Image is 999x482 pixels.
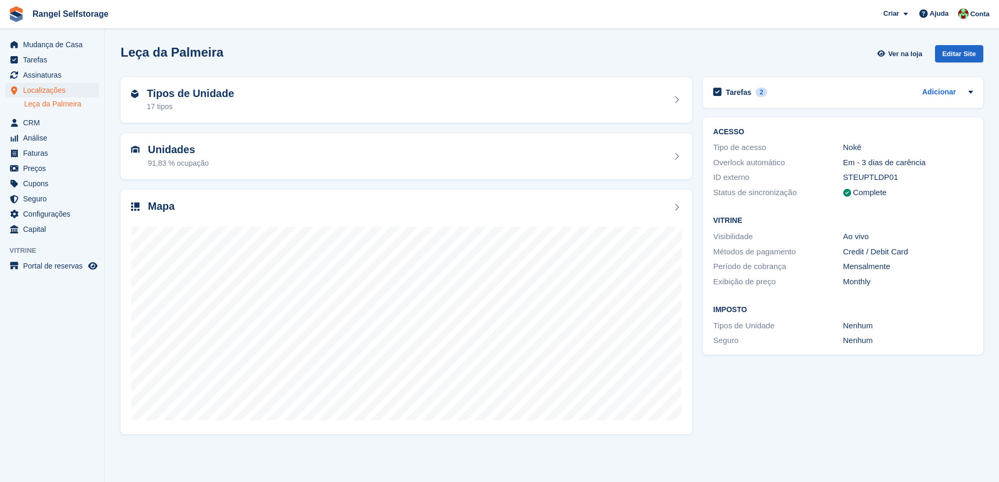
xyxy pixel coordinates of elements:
span: Conta [970,9,990,19]
a: Adicionar [922,87,956,99]
div: Nenhum [843,335,973,347]
span: Faturas [23,146,86,160]
span: Capital [23,222,86,237]
h2: Tipos de Unidade [147,88,234,100]
a: Mapa [121,190,692,435]
div: Status de sincronização [713,187,843,199]
div: 17 tipos [147,101,234,112]
a: menu [5,115,99,130]
a: menu [5,37,99,52]
h2: Mapa [148,200,175,212]
div: 91,83 % ocupação [148,158,209,169]
a: menu [5,68,99,82]
div: Ao vivo [843,231,973,243]
a: menu [5,52,99,67]
div: Seguro [713,335,843,347]
a: menu [5,131,99,145]
a: menu [5,161,99,176]
a: Rangel Selfstorage [28,5,113,23]
a: Unidades 91,83 % ocupação [121,133,692,179]
span: Configurações [23,207,86,221]
h2: Tarefas [726,88,751,97]
div: STEUPTLDP01 [843,172,973,184]
span: Análise [23,131,86,145]
div: Exibição de preço [713,276,843,288]
span: Criar [883,8,899,19]
a: menu [5,191,99,206]
span: Vitrine [9,245,104,256]
div: Nokē [843,142,973,154]
h2: Imposto [713,306,973,314]
div: Métodos de pagamento [713,246,843,258]
span: Ajuda [930,8,949,19]
h2: ACESSO [713,128,973,136]
span: Localizações [23,83,86,98]
img: map-icn-33ee37083ee616e46c38cad1a60f524a97daa1e2b2c8c0bc3eb3415660979fc1.svg [131,202,139,211]
img: unit-type-icn-2b2737a686de81e16bb02015468b77c625bbabd49415b5ef34ead5e3b44a266d.svg [131,90,138,98]
span: Cupons [23,176,86,191]
div: Editar Site [935,45,983,62]
a: Editar Site [935,45,983,67]
a: menu [5,259,99,273]
span: CRM [23,115,86,130]
div: Tipos de Unidade [713,320,843,332]
div: Mensalmente [843,261,973,273]
div: Período de cobrança [713,261,843,273]
a: menu [5,222,99,237]
div: Em - 3 dias de carência [843,157,973,169]
div: Overlock automático [713,157,843,169]
a: Loja de pré-visualização [87,260,99,272]
a: menu [5,83,99,98]
a: Ver na loja [876,45,926,62]
img: unit-icn-7be61d7bf1b0ce9d3e12c5938cc71ed9869f7b940bace4675aadf7bd6d80202e.svg [131,146,139,153]
div: Visibilidade [713,231,843,243]
h2: Unidades [148,144,209,156]
span: Ver na loja [888,49,922,59]
div: Tipo de acesso [713,142,843,154]
span: Mudança de Casa [23,37,86,52]
span: Assinaturas [23,68,86,82]
span: Seguro [23,191,86,206]
img: Fernando Ferreira [958,8,969,19]
a: Leça da Palmeira [24,99,99,109]
span: Portal de reservas [23,259,86,273]
div: Complete [853,187,887,199]
a: menu [5,207,99,221]
div: 2 [756,88,768,97]
div: ID externo [713,172,843,184]
span: Preços [23,161,86,176]
div: Nenhum [843,320,973,332]
div: Monthly [843,276,973,288]
span: Tarefas [23,52,86,67]
a: Tipos de Unidade 17 tipos [121,77,692,123]
h2: Leça da Palmeira [121,45,223,59]
img: stora-icon-8386f47178a22dfd0bd8f6a31ec36ba5ce8667c1dd55bd0f319d3a0aa187defe.svg [8,6,24,22]
a: menu [5,146,99,160]
h2: Vitrine [713,217,973,225]
a: menu [5,176,99,191]
div: Credit / Debit Card [843,246,973,258]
